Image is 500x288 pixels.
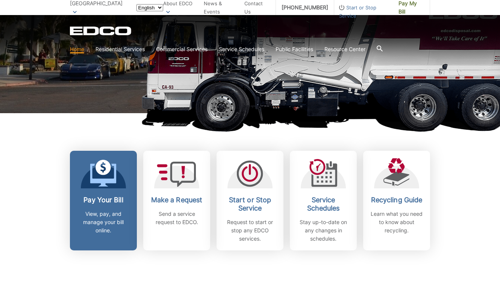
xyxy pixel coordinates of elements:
[70,26,132,35] a: EDCD logo. Return to the homepage.
[156,45,208,53] a: Commercial Services
[295,196,351,212] h2: Service Schedules
[70,45,84,53] a: Home
[295,218,351,243] p: Stay up-to-date on any changes in schedules.
[369,196,424,204] h2: Recycling Guide
[324,45,365,53] a: Resource Center
[149,196,205,204] h2: Make a Request
[143,151,210,250] a: Make a Request Send a service request to EDCO.
[149,210,205,226] p: Send a service request to EDCO.
[290,151,357,250] a: Service Schedules Stay up-to-date on any changes in schedules.
[136,4,163,11] select: Select a language
[363,151,430,250] a: Recycling Guide Learn what you need to know about recycling.
[76,210,131,235] p: View, pay, and manage your bill online.
[219,45,264,53] a: Service Schedules
[76,196,131,204] h2: Pay Your Bill
[276,45,313,53] a: Public Facilities
[369,210,424,235] p: Learn what you need to know about recycling.
[70,151,137,250] a: Pay Your Bill View, pay, and manage your bill online.
[222,196,278,212] h2: Start or Stop Service
[222,218,278,243] p: Request to start or stop any EDCO services.
[95,45,145,53] a: Residential Services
